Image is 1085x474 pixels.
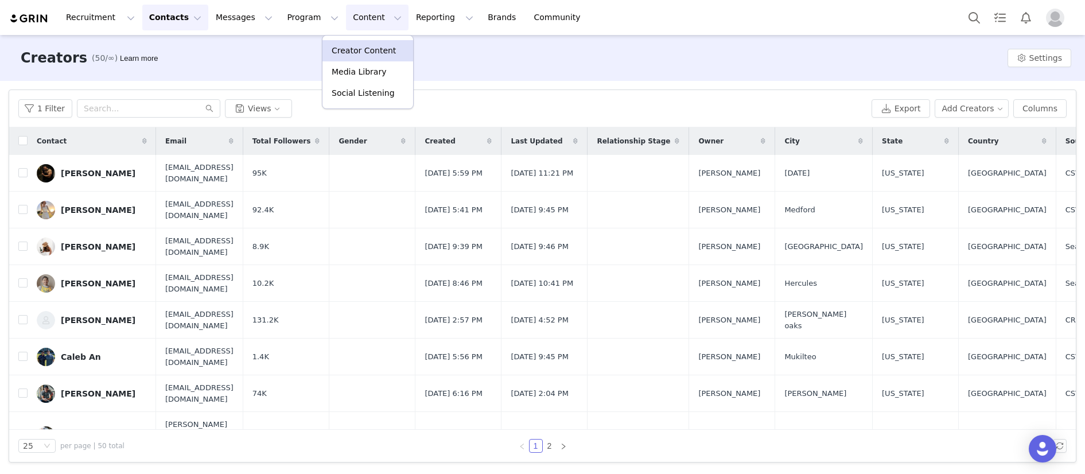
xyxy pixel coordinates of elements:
[61,352,101,362] div: Caleb An
[165,309,234,331] span: [EMAIL_ADDRESS][DOMAIN_NAME]
[425,278,482,289] span: [DATE] 8:46 PM
[23,440,33,452] div: 25
[346,5,409,30] button: Content
[61,389,135,398] div: [PERSON_NAME]
[698,168,760,179] span: [PERSON_NAME]
[784,168,810,179] span: [DATE]
[481,5,526,30] a: Brands
[511,314,568,326] span: [DATE] 4:52 PM
[882,136,903,146] span: State
[698,278,760,289] span: [PERSON_NAME]
[882,204,924,216] span: [US_STATE]
[37,348,147,366] a: Caleb An
[1008,49,1071,67] button: Settings
[165,136,186,146] span: Email
[1013,99,1067,118] button: Columns
[37,311,55,329] img: e60eedaf-36f9-472d-82a5-f7a690adb7e0--s.jpg
[698,351,760,363] span: [PERSON_NAME]
[882,351,924,363] span: [US_STATE]
[968,136,999,146] span: Country
[59,5,142,30] button: Recruitment
[784,241,863,252] span: [GEOGRAPHIC_DATA]
[784,136,799,146] span: City
[425,388,482,399] span: [DATE] 6:16 PM
[37,136,67,146] span: Contact
[425,351,482,363] span: [DATE] 5:56 PM
[61,279,135,288] div: [PERSON_NAME]
[9,13,49,24] img: grin logo
[339,136,367,146] span: Gender
[165,199,234,221] span: [EMAIL_ADDRESS][DOMAIN_NAME]
[968,388,1047,399] span: [GEOGRAPHIC_DATA]
[784,309,863,331] span: [PERSON_NAME] oaks
[61,205,135,215] div: [PERSON_NAME]
[543,439,557,453] li: 2
[92,52,118,64] span: (50/∞)
[962,5,987,30] button: Search
[529,439,543,453] li: 1
[698,204,760,216] span: [PERSON_NAME]
[698,388,760,399] span: [PERSON_NAME]
[225,99,292,118] button: Views
[698,314,760,326] span: [PERSON_NAME]
[425,241,482,252] span: [DATE] 9:39 PM
[61,316,135,325] div: [PERSON_NAME]
[252,351,269,363] span: 1.4K
[511,168,573,179] span: [DATE] 11:21 PM
[37,426,147,445] a: [PERSON_NAME]
[987,5,1013,30] a: Tasks
[1046,9,1064,27] img: placeholder-profile.jpg
[425,204,482,216] span: [DATE] 5:41 PM
[37,426,55,445] img: fb1196e3-1025-4c31-b7c0-5e5b733b4b80.jpg
[784,204,815,216] span: Medford
[1039,9,1076,27] button: Profile
[61,242,135,251] div: [PERSON_NAME]
[698,241,760,252] span: [PERSON_NAME]
[698,136,724,146] span: Owner
[409,5,480,30] button: Reporting
[935,99,1009,118] button: Add Creators
[968,204,1047,216] span: [GEOGRAPHIC_DATA]
[515,439,529,453] li: Previous Page
[784,388,846,399] span: [PERSON_NAME]
[21,48,87,68] h3: Creators
[784,351,816,363] span: Mukilteo
[511,351,568,363] span: [DATE] 9:45 PM
[332,87,395,99] p: Social Listening
[165,235,234,258] span: [EMAIL_ADDRESS][DOMAIN_NAME]
[968,278,1047,289] span: [GEOGRAPHIC_DATA]
[37,384,147,403] a: [PERSON_NAME]
[209,5,279,30] button: Messages
[543,440,556,452] a: 2
[37,274,55,293] img: cf4fd28b-6107-47ab-8d01-28505846d481--s.jpg
[511,241,568,252] span: [DATE] 9:46 PM
[165,345,234,368] span: [EMAIL_ADDRESS][DOMAIN_NAME]
[1029,435,1056,463] div: Open Intercom Messenger
[61,169,135,178] div: [PERSON_NAME]
[252,168,267,179] span: 95K
[252,388,267,399] span: 74K
[882,241,924,252] span: [US_STATE]
[882,314,924,326] span: [US_STATE]
[252,204,274,216] span: 92.4K
[882,388,924,399] span: [US_STATE]
[37,384,55,403] img: 4bb64add-1de0-4636-bc40-3a47a89ef2eb.jpg
[37,311,147,329] a: [PERSON_NAME]
[37,348,55,366] img: 5eed5380-723e-4f2e-873b-e3b15dd5947f.jpg
[511,278,573,289] span: [DATE] 10:41 PM
[118,53,160,64] div: Tooltip anchor
[530,440,542,452] a: 1
[332,45,396,57] p: Creator Content
[18,99,72,118] button: 1 Filter
[425,168,482,179] span: [DATE] 5:59 PM
[165,419,234,453] span: [PERSON_NAME][EMAIL_ADDRESS][DOMAIN_NAME]
[280,5,345,30] button: Program
[597,136,670,146] span: Relationship Stage
[44,442,50,450] i: icon: down
[968,168,1047,179] span: [GEOGRAPHIC_DATA]
[425,136,455,146] span: Created
[425,314,482,326] span: [DATE] 2:57 PM
[511,136,562,146] span: Last Updated
[165,382,234,405] span: [EMAIL_ADDRESS][DOMAIN_NAME]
